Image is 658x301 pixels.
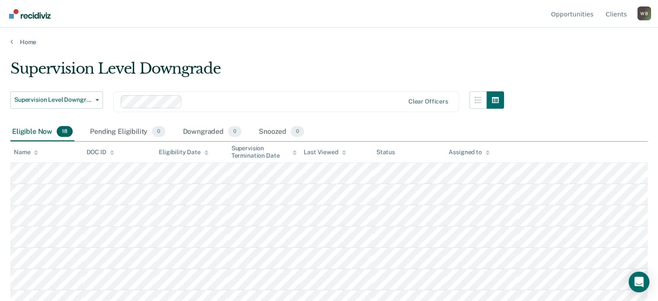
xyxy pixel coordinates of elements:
[10,38,648,46] a: Home
[10,123,74,142] div: Eligible Now18
[88,123,167,142] div: Pending Eligibility0
[14,96,92,104] span: Supervision Level Downgrade
[10,91,103,109] button: Supervision Level Downgrade
[231,145,297,159] div: Supervision Termination Date
[9,9,51,19] img: Recidiviz
[449,149,489,156] div: Assigned to
[14,149,38,156] div: Name
[304,149,346,156] div: Last Viewed
[87,149,114,156] div: DOC ID
[152,126,165,137] span: 0
[637,6,651,20] button: Profile dropdown button
[159,149,209,156] div: Eligibility Date
[57,126,73,137] span: 18
[181,123,243,142] div: Downgraded0
[629,272,649,292] div: Open Intercom Messenger
[376,149,395,156] div: Status
[257,123,306,142] div: Snoozed0
[228,126,241,137] span: 0
[10,60,504,84] div: Supervision Level Downgrade
[408,98,448,105] div: Clear officers
[291,126,304,137] span: 0
[637,6,651,20] div: W B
